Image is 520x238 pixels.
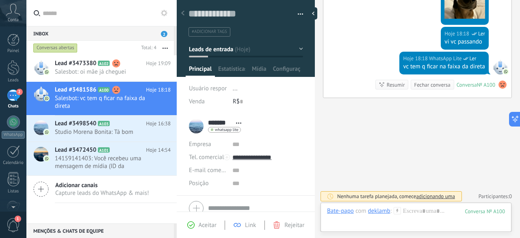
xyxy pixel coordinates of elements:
span: Venda [189,98,205,105]
span: A100 [98,87,110,92]
img: com.amocrm.amocrmwa.svg [503,69,509,74]
span: Tel. comercial [189,153,224,161]
div: Painel [2,48,25,54]
button: Tel. comercial [189,151,224,164]
span: Ler [470,55,477,63]
span: Ler [478,30,485,38]
img: com.amocrm.amocrmwa.svg [44,129,50,135]
div: Posição [189,177,226,190]
div: WhatsApp [2,131,25,139]
div: deklamb [368,207,390,214]
a: Lead #3498540 A103 Hoje 16:38 Studio Morena Bonita: Tá bom [26,116,177,142]
span: Salesbot: oi mãe já cheguei [55,68,155,76]
div: ocultar [309,7,317,20]
span: A103 [98,121,110,126]
div: Hoje 18:18 [403,55,429,63]
span: Hoje 18:18 [146,86,171,94]
div: vi vc passando [444,38,485,46]
span: Adicionar canais [55,181,149,189]
a: Participantes:0 [479,193,512,200]
span: 2 [161,31,167,37]
span: Studio Morena Bonita: Tá bom [55,128,155,136]
button: Mais [156,41,174,55]
span: A102 [98,61,110,66]
span: WhatsApp Lite [429,55,461,63]
span: #adicionar tags [192,29,227,35]
span: Principal [189,65,212,77]
div: Inbox [26,26,174,41]
button: E-mail comercial [189,164,226,177]
div: Conversa [457,81,477,88]
div: 100 [465,208,505,215]
div: Venda [189,95,227,108]
span: Lead #3473380 [55,59,96,68]
span: Conta [8,17,19,23]
span: Rejeitar [284,221,304,229]
div: Chats [2,104,25,109]
span: Hoje 14:54 [146,146,171,154]
span: Hoje 19:09 [146,59,171,68]
div: Listas [2,189,25,194]
span: Lead #3472450 [55,146,96,154]
img: com.amocrm.amocrmwa.svg [44,69,50,75]
span: 2 [16,89,23,95]
div: Hoje 18:18 [444,30,470,38]
span: WhatsApp Lite [493,60,507,74]
a: Lead #3481586 A100 Hoje 18:18 Salesbot: vc tem q ficar na faixa da direta [26,82,177,115]
div: Menções & Chats de equipe [26,223,174,238]
span: 0 [509,193,512,200]
span: Configurações [273,65,300,77]
span: Aceitar [199,221,217,229]
div: Total: 4 [138,44,156,52]
span: Mídia [252,65,266,77]
div: № A100 [477,81,495,88]
span: 1 [15,216,21,222]
span: whatsapp lite [215,128,238,132]
span: Capture leads do WhatsApp & mais! [55,189,149,197]
span: Posição [189,180,208,186]
span: 14159141403: Você recebeu uma mensagem de mídia (ID da mensagem: 0865B312D83F2E2B36. Aguarde o ca... [55,155,155,170]
span: com [355,207,366,215]
div: Calendário [2,160,25,166]
span: Lead #3481586 [55,86,96,94]
span: E-mail comercial [189,166,232,174]
div: Leads [2,78,25,83]
span: Hoje 16:38 [146,120,171,128]
span: Salesbot: vc tem q ficar na faixa da direta [55,94,155,110]
span: adicionando uma [416,193,455,200]
div: Resumir [387,81,405,89]
span: : [390,207,392,215]
div: Fechar conversa [414,81,450,89]
div: Conversas abertas [33,43,78,53]
div: Nenhuma tarefa planejada, comece [337,193,455,200]
span: ... [233,85,238,92]
span: A101 [98,147,110,153]
a: Lead #3472450 A101 Hoje 14:54 14159141403: Você recebeu uma mensagem de mídia (ID da mensagem: 08... [26,142,177,175]
div: R$ [233,95,303,108]
div: vc tem q ficar na faixa da direta [403,63,485,71]
a: Lead #3473380 A102 Hoje 19:09 Salesbot: oi mãe já cheguei [26,55,177,81]
img: com.amocrm.amocrmwa.svg [44,156,50,162]
span: Usuário responsável [189,85,241,92]
img: com.amocrm.amocrmwa.svg [44,96,50,101]
div: Empresa [189,138,226,151]
span: Link [245,221,256,229]
div: Usuário responsável [189,82,227,95]
span: Estatísticas [218,65,245,77]
span: Lead #3498540 [55,120,96,128]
